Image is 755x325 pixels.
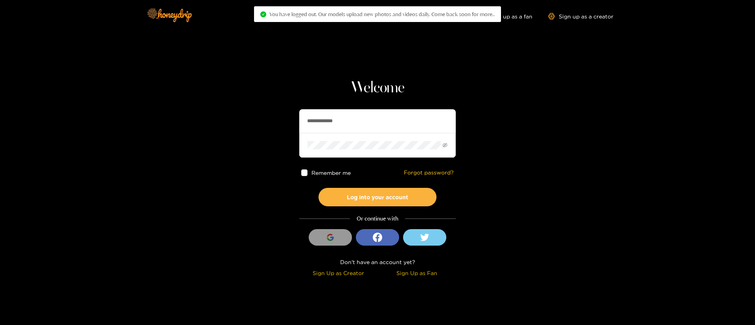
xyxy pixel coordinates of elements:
div: Don't have an account yet? [299,257,456,266]
button: Log into your account [319,188,436,206]
a: Sign up as a creator [548,13,613,20]
h1: Welcome [299,79,456,97]
span: eye-invisible [442,143,447,148]
span: Remember me [312,170,351,176]
a: Forgot password? [404,169,454,176]
div: Sign Up as Creator [301,268,376,277]
span: You have logged out. Our models upload new photos and videos daily. Come back soon for more.. [269,11,495,17]
span: check-circle [260,11,266,17]
a: Sign up as a fan [479,13,532,20]
div: Sign Up as Fan [379,268,454,277]
div: Or continue with [299,214,456,223]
